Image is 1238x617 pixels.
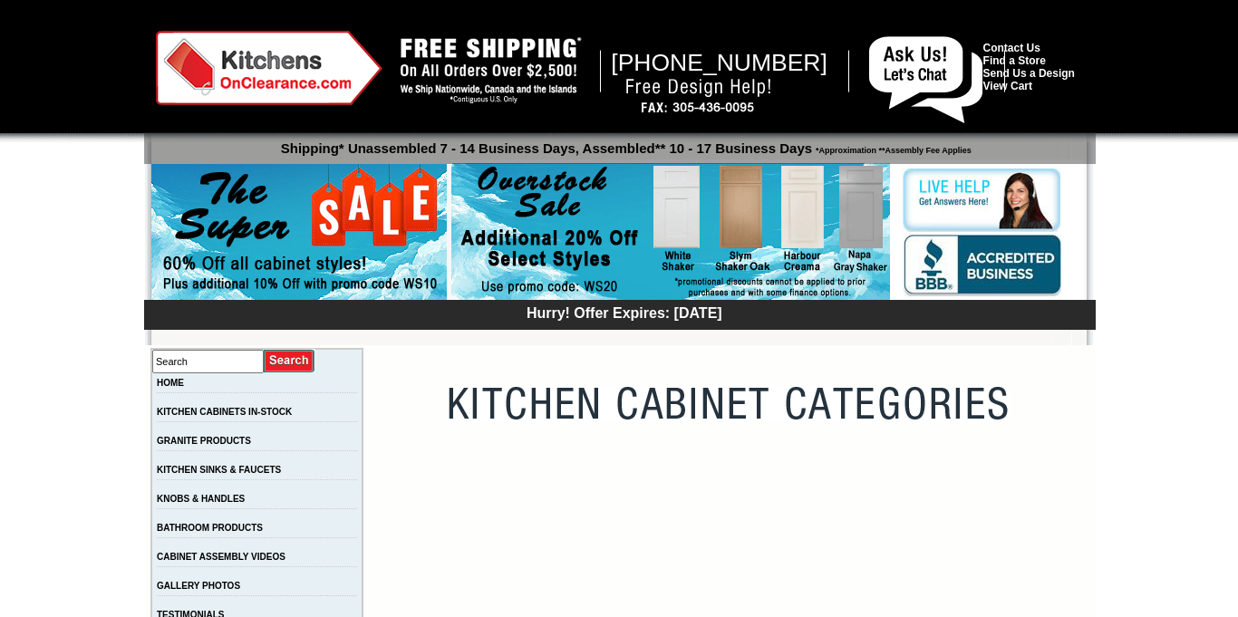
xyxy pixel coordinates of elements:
[611,49,827,76] span: [PHONE_NUMBER]
[264,349,315,373] input: Submit
[983,80,1032,92] a: View Cart
[153,303,1096,322] div: Hurry! Offer Expires: [DATE]
[157,465,281,475] a: KITCHEN SINKS & FAUCETS
[156,31,382,105] img: Kitchens on Clearance Logo
[983,54,1046,67] a: Find a Store
[157,436,251,446] a: GRANITE PRODUCTS
[983,67,1075,80] a: Send Us a Design
[157,494,245,504] a: KNOBS & HANDLES
[157,378,184,388] a: HOME
[157,552,285,562] a: CABINET ASSEMBLY VIDEOS
[983,42,1040,54] a: Contact Us
[153,132,1096,156] p: Shipping* Unassembled 7 - 14 Business Days, Assembled** 10 - 17 Business Days
[157,523,263,533] a: BATHROOM PRODUCTS
[812,141,972,155] span: *Approximation **Assembly Fee Applies
[157,407,292,417] a: KITCHEN CABINETS IN-STOCK
[157,581,240,591] a: GALLERY PHOTOS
